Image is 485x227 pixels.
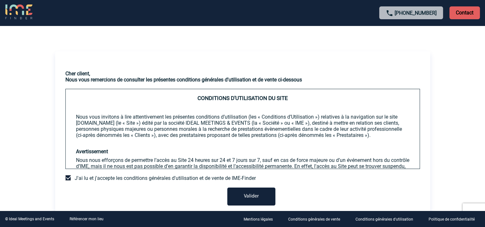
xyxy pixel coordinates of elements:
p: Conditions générales d'utilisation [355,217,413,222]
div: © Ideal Meetings and Events [5,217,54,221]
a: Politique de confidentialité [423,216,485,222]
strong: Avertissement [76,148,108,155]
a: [PHONE_NUMBER] [395,10,437,16]
a: Conditions générales d'utilisation [350,216,423,222]
button: Valider [227,188,275,206]
p: Nous nous efforçons de permettre l’accès au Site 24 heures sur 24 et 7 jours sur 7, sauf en cas d... [76,157,409,175]
p: Contact [449,6,480,19]
a: Référencer mon lieu [70,217,104,221]
a: Conditions générales de vente [283,216,350,222]
p: Mentions légales [244,217,273,222]
span: J'ai lu et j'accepte les conditions générales d'utilisation et de vente de IME-Finder [75,175,256,181]
a: Mentions légales [238,216,283,222]
span: CONDITIONS D’UTILISATION DU SITE [197,95,288,101]
p: Politique de confidentialité [429,217,475,222]
p: Nous vous invitons à lire attentivement les présentes conditions d’utilisation (les « Conditions ... [76,114,409,138]
p: Conditions générales de vente [288,217,340,222]
img: call-24-px.png [386,9,393,17]
h3: Cher client, Nous vous remercions de consulter les présentes conditions générales d'utilisation e... [65,71,420,83]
